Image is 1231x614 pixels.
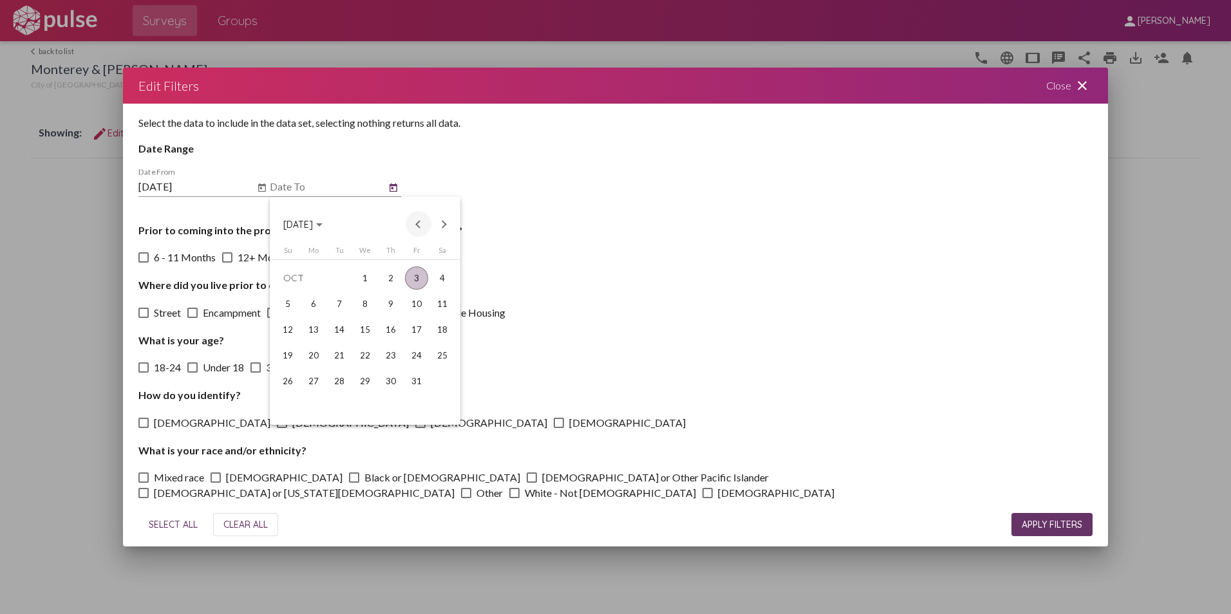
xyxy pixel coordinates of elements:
[301,317,326,342] td: October 13, 2025
[326,291,352,317] td: October 7, 2025
[301,291,326,317] td: October 6, 2025
[328,344,351,367] div: 21
[352,317,378,342] td: October 15, 2025
[352,368,378,394] td: October 29, 2025
[353,318,377,341] div: 15
[429,246,455,259] th: Saturday
[301,368,326,394] td: October 27, 2025
[326,368,352,394] td: October 28, 2025
[379,318,402,341] div: 16
[352,265,378,291] td: October 1, 2025
[378,246,404,259] th: Thursday
[429,265,455,291] td: October 4, 2025
[283,219,313,230] span: [DATE]
[406,211,431,237] button: Previous month
[275,265,352,291] td: OCT
[301,246,326,259] th: Monday
[405,344,428,367] div: 24
[405,369,428,393] div: 31
[405,318,428,341] div: 17
[276,344,299,367] div: 19
[352,291,378,317] td: October 8, 2025
[404,368,429,394] td: October 31, 2025
[275,246,301,259] th: Sunday
[276,318,299,341] div: 12
[328,292,351,315] div: 7
[378,342,404,368] td: October 23, 2025
[429,342,455,368] td: October 25, 2025
[302,318,325,341] div: 13
[404,317,429,342] td: October 17, 2025
[379,369,402,393] div: 30
[326,246,352,259] th: Tuesday
[404,246,429,259] th: Friday
[352,342,378,368] td: October 22, 2025
[276,292,299,315] div: 5
[405,266,428,290] div: 3
[431,211,457,237] button: Next month
[275,291,301,317] td: October 5, 2025
[275,342,301,368] td: October 19, 2025
[431,344,454,367] div: 25
[302,344,325,367] div: 20
[431,266,454,290] div: 4
[378,368,404,394] td: October 30, 2025
[276,369,299,393] div: 26
[353,369,377,393] div: 29
[405,292,428,315] div: 10
[353,292,377,315] div: 8
[404,342,429,368] td: October 24, 2025
[378,265,404,291] td: October 2, 2025
[378,317,404,342] td: October 16, 2025
[273,211,333,237] button: Choose month and year
[328,369,351,393] div: 28
[326,342,352,368] td: October 21, 2025
[326,317,352,342] td: October 14, 2025
[379,292,402,315] div: 9
[429,317,455,342] td: October 18, 2025
[353,344,377,367] div: 22
[378,291,404,317] td: October 9, 2025
[352,246,378,259] th: Wednesday
[379,266,402,290] div: 2
[302,369,325,393] div: 27
[429,291,455,317] td: October 11, 2025
[275,317,301,342] td: October 12, 2025
[275,368,301,394] td: October 26, 2025
[379,344,402,367] div: 23
[404,291,429,317] td: October 10, 2025
[302,292,325,315] div: 6
[431,318,454,341] div: 18
[301,342,326,368] td: October 20, 2025
[328,318,351,341] div: 14
[404,265,429,291] td: October 3, 2025
[353,266,377,290] div: 1
[431,292,454,315] div: 11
